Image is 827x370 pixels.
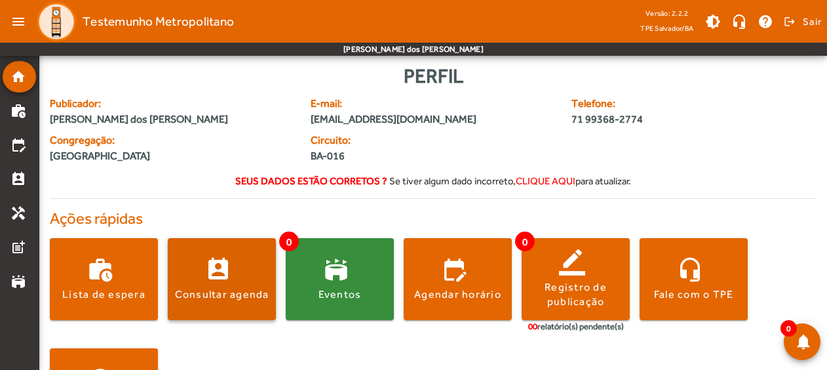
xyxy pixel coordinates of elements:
[318,287,362,302] div: Eventos
[10,171,26,187] mat-icon: perm_contact_calendar
[10,137,26,153] mat-icon: edit_calendar
[311,133,425,148] span: Circuito:
[571,112,752,127] span: 71 99368-2774
[5,9,31,35] mat-icon: menu
[31,2,234,41] a: Testemunho Metropolitano
[780,320,797,337] span: 0
[168,238,276,320] button: Consultar agenda
[50,148,150,164] span: [GEOGRAPHIC_DATA]
[50,133,295,148] span: Congregação:
[10,103,26,119] mat-icon: work_history
[311,112,556,127] span: [EMAIL_ADDRESS][DOMAIN_NAME]
[10,69,26,85] mat-icon: home
[286,238,394,320] button: Eventos
[10,239,26,255] mat-icon: post_add
[235,175,387,186] strong: Seus dados estão corretos ?
[640,22,693,35] span: TPE Salvador/BA
[311,148,425,164] span: BA-016
[62,287,145,302] div: Lista de espera
[50,61,817,91] div: Perfil
[516,175,575,186] span: clique aqui
[522,238,630,320] button: Registro de publicação
[782,12,822,31] button: Sair
[50,112,295,127] span: [PERSON_NAME] dos [PERSON_NAME]
[279,232,299,251] span: 0
[640,238,748,320] button: Fale com o TPE
[522,280,630,310] div: Registro de publicação
[528,321,537,331] span: 00
[404,238,512,320] button: Agendar horário
[528,320,624,333] div: relatório(s) pendente(s)
[37,2,76,41] img: Logo TPE
[50,209,817,228] h4: Ações rápidas
[83,11,234,32] span: Testemunho Metropolitano
[414,287,501,302] div: Agendar horário
[175,287,269,302] div: Consultar agenda
[10,274,26,289] mat-icon: stadium
[311,96,556,112] span: E-mail:
[10,205,26,221] mat-icon: handyman
[515,232,535,251] span: 0
[571,96,752,112] span: Telefone:
[50,96,295,112] span: Publicador:
[654,287,734,302] div: Fale com o TPE
[389,175,631,186] span: Se tiver algum dado incorreto, para atualizar.
[50,238,158,320] button: Lista de espera
[640,5,693,22] div: Versão: 2.2.2
[803,11,822,32] span: Sair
